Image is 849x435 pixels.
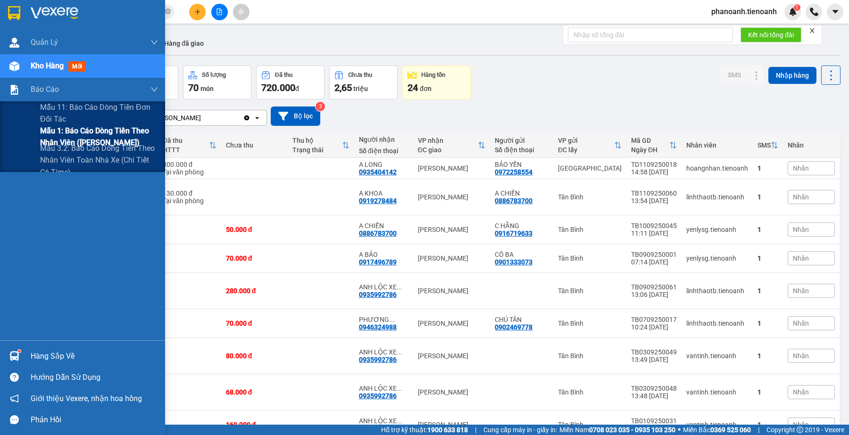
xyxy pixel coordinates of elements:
[359,258,397,266] div: 0917496789
[413,133,491,158] th: Toggle SortBy
[683,425,751,435] span: Miền Bắc
[189,4,206,20] button: plus
[202,72,226,78] div: Số lượng
[795,4,799,11] span: 1
[275,72,292,78] div: Đã thu
[165,8,171,16] span: close-circle
[793,352,809,360] span: Nhãn
[421,72,445,78] div: Hàng tồn
[631,189,677,197] div: TB1109250060
[495,251,549,258] div: CÔ BA
[793,164,809,172] span: Nhãn
[359,348,408,356] div: ANH LỘC XE ĐẠP
[359,425,397,432] div: 0935992786
[757,287,778,295] div: 1
[789,8,797,16] img: icon-new-feature
[9,61,19,71] img: warehouse-icon
[397,283,402,291] span: ...
[40,142,158,178] span: Mẫu 3.2: Báo cáo dòng tiền theo nhân viên toàn nhà xe (Chi Tiết Có Time)
[418,226,486,233] div: [PERSON_NAME]
[9,351,19,361] img: warehouse-icon
[31,370,158,385] div: Hướng dẫn sử dụng
[753,133,783,158] th: Toggle SortBy
[359,417,408,425] div: ANH LỘC XE ĐẠP
[631,316,677,323] div: TB0709250017
[741,27,801,42] button: Kết nối tổng đài
[359,147,408,155] div: Số điện thoại
[359,323,397,331] div: 0946324988
[359,392,397,400] div: 0935992786
[150,113,201,123] div: [PERSON_NAME]
[720,66,749,83] button: SMS
[704,6,784,17] span: phanoanh.tienoanh
[226,421,283,428] div: 160.000 đ
[408,82,418,93] span: 24
[243,114,250,122] svg: Clear value
[495,258,533,266] div: 0901333073
[788,141,835,149] div: Nhãn
[226,141,283,149] div: Chưa thu
[809,27,816,34] span: close
[631,323,677,331] div: 10:24 [DATE]
[188,82,199,93] span: 70
[359,161,408,168] div: A LONG
[31,36,58,48] span: Quản Lý
[757,421,778,428] div: 1
[631,251,677,258] div: TB0909250001
[558,254,622,262] div: Tân Bình
[686,352,748,360] div: vantinh.tienoanh
[402,66,471,99] button: Hàng tồn24đơn
[495,222,549,230] div: C HẰNG
[757,193,778,201] div: 1
[418,137,478,144] div: VP nhận
[793,226,809,233] span: Nhãn
[631,392,677,400] div: 13:48 [DATE]
[831,8,840,16] span: caret-down
[558,388,622,396] div: Tân Bình
[18,350,21,353] sup: 1
[686,287,748,295] div: linhthaotb.tienoanh
[757,320,778,327] div: 1
[558,352,622,360] div: Tân Bình
[163,161,216,168] div: 300.000 đ
[359,291,397,298] div: 0935992786
[163,189,216,197] div: 130.000 đ
[418,254,486,262] div: [PERSON_NAME]
[226,388,283,396] div: 68.000 đ
[31,393,142,404] span: Giới thiệu Vexere, nhận hoa hồng
[495,168,533,176] div: 0972258554
[631,348,677,356] div: TB0309250049
[238,8,244,15] span: aim
[211,4,228,20] button: file-add
[631,137,669,144] div: Mã GD
[253,114,261,122] svg: open
[31,61,64,70] span: Kho hàng
[397,417,402,425] span: ...
[226,226,283,233] div: 50.000 đ
[418,320,486,327] div: [PERSON_NAME]
[359,222,408,230] div: A CHIẾN
[495,146,549,154] div: Số điện thoại
[316,102,325,111] sup: 3
[631,230,677,237] div: 11:11 [DATE]
[793,193,809,201] span: Nhãn
[163,137,209,144] div: Đã thu
[495,230,533,237] div: 0916719633
[359,189,408,197] div: A KHOA
[418,287,486,295] div: [PERSON_NAME]
[559,425,675,435] span: Miền Nam
[558,193,622,201] div: Tân Bình
[768,67,816,84] button: Nhập hàng
[495,316,549,323] div: CHÚ TÂN
[163,146,209,154] div: HTTT
[631,161,677,168] div: TD1109250018
[150,39,158,46] span: down
[686,320,748,327] div: linhthaotb.tienoanh
[216,8,223,15] span: file-add
[226,320,283,327] div: 70.000 đ
[359,136,408,143] div: Người nhận
[9,38,19,48] img: warehouse-icon
[10,373,19,382] span: question-circle
[631,258,677,266] div: 07:14 [DATE]
[256,66,325,99] button: Đã thu720.000đ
